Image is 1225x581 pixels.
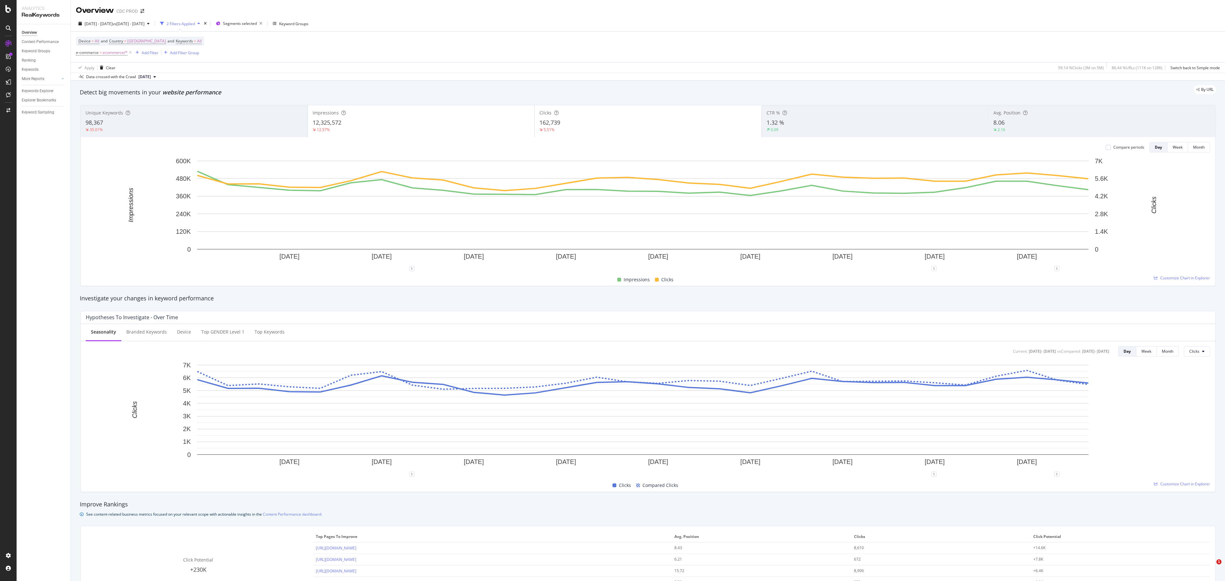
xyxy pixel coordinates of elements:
a: Explorer Bookmarks [22,97,66,104]
div: 15.72 [674,568,831,574]
text: Impressions [127,188,134,222]
div: times [203,20,208,27]
span: Avg. Position [993,110,1021,116]
span: ecommerce/* [103,48,128,57]
span: and [101,38,108,44]
div: Analytics [22,5,65,11]
a: Content Performance dashboard. [263,511,322,518]
text: [DATE] [1017,458,1037,465]
span: +230K [190,566,206,573]
text: [DATE] [924,458,945,465]
div: 8.43 [674,545,831,551]
div: 0.09 [771,127,778,132]
div: Keywords [22,66,39,73]
span: [GEOGRAPHIC_DATA] [127,37,166,46]
span: All [95,37,99,46]
text: 480K [176,175,191,182]
a: Keywords [22,66,66,73]
div: 86.44 % URLs ( 111K on 128K ) [1112,65,1162,70]
div: [DATE] - [DATE] [1029,349,1056,354]
text: [DATE] [740,458,761,465]
button: Add Filter Group [161,49,199,56]
text: [DATE] [833,253,853,260]
span: = [194,38,196,44]
span: Clicks [1189,349,1199,354]
div: Clear [106,65,115,70]
button: Add Filter [133,49,159,56]
span: = [124,38,126,44]
span: Customize Chart in Explorer [1160,481,1210,487]
div: Overview [22,29,37,36]
text: 1.4K [1095,228,1108,235]
div: Content Performance [22,39,59,45]
span: Clicks [661,276,673,283]
a: Overview [22,29,66,36]
text: 360K [176,193,191,200]
button: 2 Filters Applied [158,18,203,29]
text: [DATE] [648,458,668,465]
text: [DATE] [924,253,945,260]
iframe: Intercom live chat [1203,559,1219,575]
button: Day [1149,142,1168,152]
div: 2.16 [998,127,1005,132]
text: 4.2K [1095,193,1108,200]
a: Keyword Sampling [22,109,66,116]
div: Keyword Sampling [22,109,54,116]
a: More Reports [22,76,60,82]
a: [URL][DOMAIN_NAME] [316,557,356,562]
span: 98,367 [85,119,103,126]
text: [DATE] [556,253,576,260]
svg: A chart. [86,362,1200,474]
text: 4K [183,400,191,407]
button: Day [1118,346,1136,357]
text: 2.8K [1095,210,1108,217]
text: [DATE] [279,253,300,260]
div: 672 [854,556,1011,562]
button: Apply [76,63,94,73]
button: Switch back to Simple mode [1168,63,1220,73]
div: Week [1141,349,1151,354]
div: Apply [85,65,94,70]
span: Avg. Position [674,534,847,540]
text: 0 [1095,246,1098,253]
button: [DATE] - [DATE]vs[DATE] - [DATE] [76,18,152,29]
div: Day [1124,349,1131,354]
span: = [100,50,102,55]
button: Clear [97,63,115,73]
text: 6K [183,374,191,381]
div: 12.57% [317,127,330,132]
text: [DATE] [464,253,484,260]
div: Keyword Groups [22,48,50,55]
div: Add Filter Group [170,50,199,55]
div: Data crossed with the Crawl [86,74,136,80]
span: 2025 Sep. 26th [138,74,151,80]
div: Ranking [22,57,36,64]
a: Ranking [22,57,66,64]
div: Day [1155,144,1162,150]
div: Month [1193,144,1205,150]
text: Clicks [1150,196,1157,213]
span: All [197,37,202,46]
div: 6.21 [674,556,831,562]
span: e-commerce [76,50,99,55]
span: Clicks [854,534,1027,540]
text: 1K [183,438,191,445]
div: Top GENDER Level 1 [201,329,244,335]
text: 5.6K [1095,175,1108,182]
text: 7K [183,361,191,368]
div: Device [177,329,191,335]
div: 2 Filters Applied [167,21,195,26]
button: Clicks [1184,346,1210,357]
span: Customize Chart in Explorer [1160,275,1210,281]
div: 1 [932,472,937,477]
a: Keywords Explorer [22,88,66,94]
a: [URL][DOMAIN_NAME] [316,545,356,551]
button: Week [1136,346,1157,357]
div: Branded Keywords [126,329,167,335]
div: 1 [1054,266,1059,271]
a: [URL][DOMAIN_NAME] [316,568,356,574]
a: Keyword Groups [22,48,66,55]
div: A chart. [86,158,1200,268]
span: and [167,38,174,44]
text: [DATE] [833,458,853,465]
